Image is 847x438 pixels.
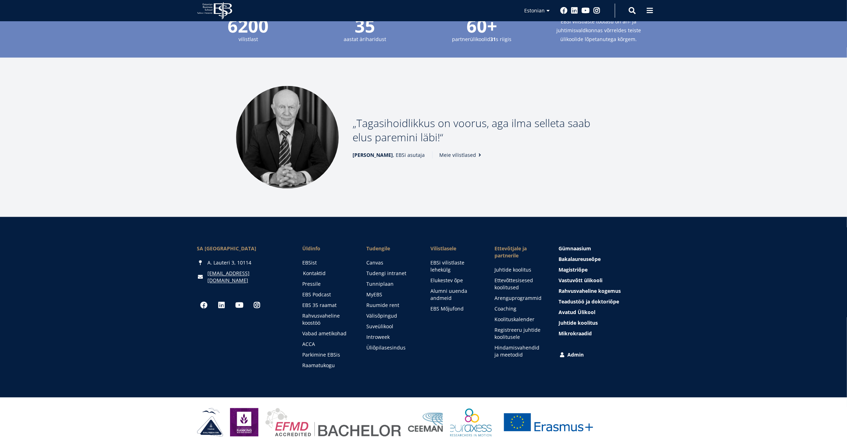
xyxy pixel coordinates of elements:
a: Introweek [367,334,417,341]
a: EBS 35 raamat [303,302,353,309]
a: Ettevõttesisesed koolitused [494,277,544,291]
span: Mikrokraadid [559,330,592,337]
div: A. Lauteri 3, 10114 [197,260,288,267]
a: Tunniplaan [367,281,417,288]
a: Coaching [494,306,544,313]
span: Juhtide koolitus [559,320,598,326]
a: Raamatukogu [303,362,353,369]
a: Juhtide koolitus [559,320,650,327]
a: EBS Podcast [303,291,353,298]
span: Avatud Ülikool [559,309,595,316]
span: Üldinfo [303,245,353,252]
a: MyEBS [367,291,417,298]
img: HAKA [197,408,223,437]
a: Instagram [250,298,264,313]
a: [EMAIL_ADDRESS][DOMAIN_NAME] [208,270,288,284]
a: Tudengi intranet [367,270,417,277]
a: Vastuvõtt ülikooli [559,277,650,284]
img: Erasmus+ [499,408,598,437]
a: Gümnaasium [559,245,650,252]
a: Juhtide koolitus [494,267,544,274]
a: Registreeru juhtide koolitusele [494,327,544,341]
a: Elukestev õpe [430,277,480,284]
strong: 31 [491,36,496,42]
a: Arenguprogrammid [494,295,544,302]
a: Youtube [582,7,590,14]
span: Vilistlasele [430,245,480,252]
img: Ceeman [408,413,443,432]
img: Eduniversal [230,408,258,437]
span: Teadustöö ja doktoriõpe [559,298,619,305]
a: Erasmus + [499,408,598,437]
a: Rahvusvaheline kogemus [559,288,650,295]
small: aastat äriharidust [314,35,417,44]
a: Rahvusvaheline koostöö [303,313,353,327]
a: Youtube [233,298,247,313]
a: Alumni uuenda andmeid [430,288,480,302]
span: Rahvusvaheline kogemus [559,288,621,295]
a: Canvas [367,260,417,267]
a: Kontaktid [303,270,353,277]
a: Pressile [303,281,353,288]
a: Instagram [594,7,601,14]
small: EBSi vilistlaste töötasu on äri- ja juhtimisvaldkonnas võrreldes teiste ülikoolide lõpetanutega k... [548,17,650,44]
a: Parkimine EBSis [303,352,353,359]
a: Koolituskalender [494,316,544,323]
small: partnerülikoolid s riigis [431,35,533,44]
a: Facebook [197,298,211,313]
a: Teadustöö ja doktoriõpe [559,298,650,306]
strong: [PERSON_NAME] [353,152,393,158]
a: Suveülikool [367,323,417,330]
a: Facebook [561,7,568,14]
span: 35 [314,17,417,35]
a: Linkedin [571,7,578,14]
span: Bakalaureuseõpe [559,256,601,263]
span: Ettevõtjale ja partnerile [494,245,544,260]
div: SA [GEOGRAPHIC_DATA] [197,245,288,252]
a: Avatud Ülikool [559,309,650,316]
span: , EBSi asutaja [353,152,425,159]
a: ACCA [303,341,353,348]
img: Madis Habakuk [236,86,339,189]
a: Linkedin [215,298,229,313]
a: Vabad ametikohad [303,330,353,337]
img: EURAXESS [450,408,492,437]
a: EBS Mõjufond [430,306,480,313]
a: Tudengile [367,245,417,252]
a: Admin [559,352,650,359]
p: Tagasihoidlikkus on voorus, aga ilma selleta saab elus paremini läbi! [353,116,611,144]
span: 6200 [197,17,300,35]
a: Välisõpingud [367,313,417,320]
a: Hindamisvahendid ja meetodid [494,345,544,359]
span: 60+ [431,17,533,35]
a: Mikrokraadid [559,330,650,337]
a: Magistriõpe [559,267,650,274]
span: Magistriõpe [559,267,588,273]
small: vilistlast [197,35,300,44]
a: Üliõpilasesindus [367,345,417,352]
a: Meie vilistlased [440,152,483,159]
span: Vastuvõtt ülikooli [559,277,602,284]
a: EBSist [303,260,353,267]
a: EBSi vilistlaste lehekülg [430,260,480,274]
a: Ruumide rent [367,302,417,309]
img: EFMD [265,408,401,437]
span: Gümnaasium [559,245,591,252]
a: Bakalaureuseõpe [559,256,650,263]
